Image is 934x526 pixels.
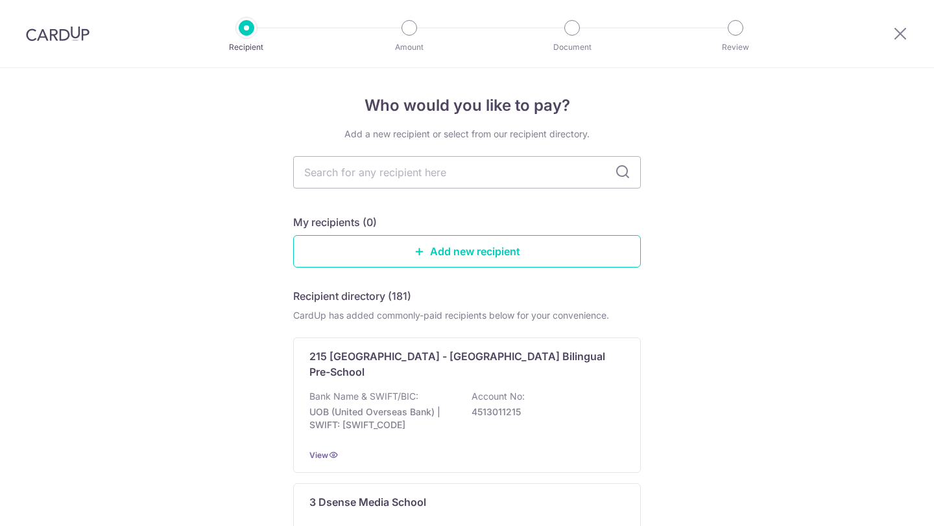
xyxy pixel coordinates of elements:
[293,214,377,230] h5: My recipients (0)
[309,349,609,380] p: 215 [GEOGRAPHIC_DATA] - [GEOGRAPHIC_DATA] Bilingual Pre-School
[293,128,641,141] div: Add a new recipient or select from our recipient directory.
[293,235,641,268] a: Add new recipient
[472,390,525,403] p: Account No:
[472,406,617,418] p: 4513011215
[26,26,90,41] img: CardUp
[361,41,457,54] p: Amount
[293,94,641,117] h4: Who would you like to pay?
[850,487,921,520] iframe: Opens a widget where you can find more information
[309,494,426,510] p: 3 Dsense Media School
[524,41,620,54] p: Document
[198,41,294,54] p: Recipient
[293,156,641,189] input: Search for any recipient here
[309,450,328,460] a: View
[309,390,418,403] p: Bank Name & SWIFT/BIC:
[293,288,411,304] h5: Recipient directory (181)
[293,309,641,322] div: CardUp has added commonly-paid recipients below for your convenience.
[688,41,784,54] p: Review
[309,406,455,431] p: UOB (United Overseas Bank) | SWIFT: [SWIFT_CODE]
